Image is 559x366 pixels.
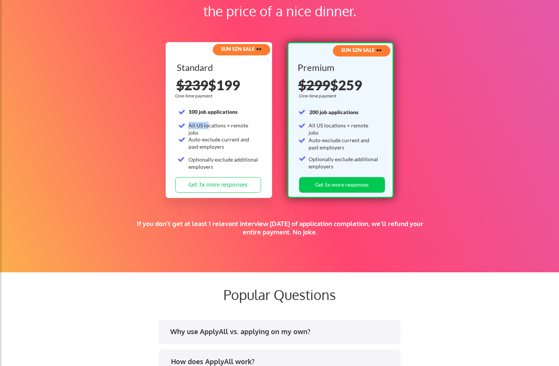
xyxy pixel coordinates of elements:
div: Premium [298,63,381,72]
div: One-time payment [175,93,215,99]
div: Optionally exclude additional employers [188,156,259,171]
div: Optionally exclude additional employers [309,156,379,170]
button: Get 3x more responses [175,177,261,193]
s: $299 [298,77,330,93]
div: $199 [176,78,262,92]
div: Auto-exclude current and past employers [188,136,259,151]
div: Why use ApplyAll vs. applying on my own? [170,327,393,336]
div: Standard [177,63,260,72]
div: If you don't get at least 1 relevant interview [DATE] of application completion, we'll refund you... [132,220,428,236]
div: All US locations + remote jobs [188,122,259,137]
strong: 200 job applications [309,109,358,115]
strong: SUN SZN SALE 🕶️ [221,46,262,52]
div: Popular Questions [97,286,462,303]
strong: SUN SZN SALE 🕶️ [341,47,382,53]
s: $239 [176,77,208,93]
strong: 100 job applications [188,108,238,115]
button: Get 5x more responses [299,177,385,193]
div: All US locations + remote jobs [309,122,379,137]
div: $259 [298,78,384,92]
div: Auto-exclude current and past employers [309,137,379,151]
